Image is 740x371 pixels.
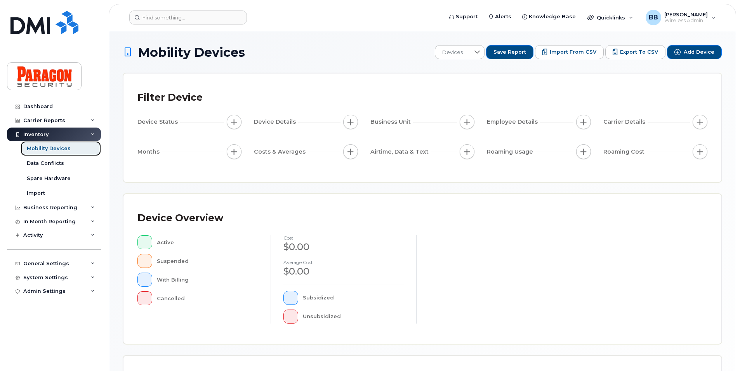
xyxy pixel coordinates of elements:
[486,45,533,59] button: Save Report
[605,45,665,59] button: Export to CSV
[137,148,162,156] span: Months
[157,254,259,268] div: Suspended
[157,291,259,305] div: Cancelled
[667,45,722,59] button: Add Device
[283,265,404,278] div: $0.00
[283,260,404,265] h4: Average cost
[137,208,223,228] div: Device Overview
[137,87,203,108] div: Filter Device
[254,118,298,126] span: Device Details
[487,148,535,156] span: Roaming Usage
[487,118,540,126] span: Employee Details
[157,235,259,249] div: Active
[283,235,404,240] h4: cost
[493,49,526,56] span: Save Report
[603,148,647,156] span: Roaming Cost
[535,45,604,59] button: Import from CSV
[370,118,413,126] span: Business Unit
[303,291,404,305] div: Subsidized
[254,148,308,156] span: Costs & Averages
[603,118,648,126] span: Carrier Details
[137,118,180,126] span: Device Status
[435,45,470,59] span: Devices
[283,240,404,254] div: $0.00
[684,49,714,56] span: Add Device
[620,49,658,56] span: Export to CSV
[138,45,245,59] span: Mobility Devices
[303,310,404,324] div: Unsubsidized
[550,49,596,56] span: Import from CSV
[370,148,431,156] span: Airtime, Data & Text
[157,273,259,287] div: With Billing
